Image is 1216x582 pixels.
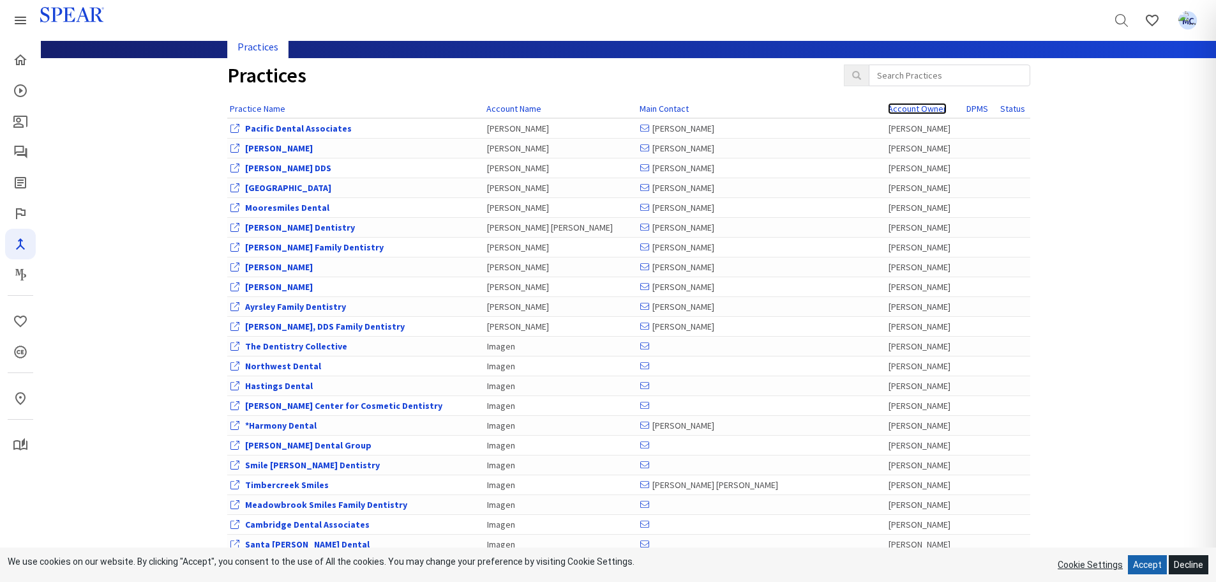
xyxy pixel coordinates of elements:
div: Imagen [487,399,634,412]
div: [PERSON_NAME] [889,241,961,254]
a: View Office Dashboard [245,321,405,332]
div: [PERSON_NAME] [487,300,634,313]
div: [PERSON_NAME] [889,320,961,333]
div: [PERSON_NAME] [640,320,882,333]
div: [PERSON_NAME] [640,300,882,313]
div: [PERSON_NAME] [889,162,961,174]
a: Account Owner [888,103,947,114]
div: [PERSON_NAME] [889,538,961,551]
div: [PERSON_NAME] [889,459,961,471]
a: Account Name [486,103,541,114]
div: Imagen [487,360,634,372]
a: View Office Dashboard [245,479,329,491]
div: [PERSON_NAME] [889,300,961,313]
div: [PERSON_NAME] [889,201,961,214]
div: [PERSON_NAME] [889,379,961,392]
a: Spear Digest [5,167,36,198]
div: [PERSON_NAME] [889,340,961,353]
a: Home [5,45,36,75]
div: [PERSON_NAME] [889,280,961,293]
a: View Office Dashboard [245,241,384,253]
div: Imagen [487,498,634,511]
div: [PERSON_NAME] [640,162,882,174]
a: View Office Dashboard [245,519,370,530]
a: Masters Program [5,259,36,290]
a: View Office Dashboard [245,261,313,273]
div: [PERSON_NAME] [889,360,961,372]
div: Imagen [487,479,634,491]
a: View Office Dashboard [245,202,329,213]
div: [PERSON_NAME] [889,261,961,273]
button: Accept [1128,555,1167,574]
a: Status [1000,103,1025,114]
a: Navigator Pro [5,229,36,259]
input: Search Practices [869,65,1030,86]
a: View Office Dashboard [245,281,313,293]
a: Spear Talk [5,137,36,167]
a: Spear Products [5,5,36,36]
a: Favorites [5,306,36,337]
div: [PERSON_NAME] [640,241,882,254]
div: [PERSON_NAME] [487,320,634,333]
a: View Office Dashboard [245,400,442,411]
div: [PERSON_NAME] [640,201,882,214]
div: [PERSON_NAME] [487,201,634,214]
a: View Office Dashboard [245,341,347,352]
div: [PERSON_NAME] [889,419,961,432]
div: [PERSON_NAME] [487,261,634,273]
div: Imagen [487,439,634,452]
a: View Office Dashboard [245,539,370,550]
div: Imagen [487,538,634,551]
div: [PERSON_NAME] [PERSON_NAME] [487,221,634,234]
a: My Study Club [5,430,36,461]
a: View Office Dashboard [245,222,355,233]
a: CE Credits [5,337,36,367]
a: View Office Dashboard [245,123,352,134]
a: View Office Dashboard [245,380,313,392]
a: View Office Dashboard [245,182,331,194]
a: Favorites [1137,5,1167,36]
div: [PERSON_NAME] [640,221,882,234]
a: Practices [227,34,289,59]
div: [PERSON_NAME] [487,181,634,194]
a: View Office Dashboard [245,440,372,451]
a: Courses [5,75,36,106]
div: [PERSON_NAME] [PERSON_NAME] [640,479,882,491]
div: [PERSON_NAME] [487,280,634,293]
a: Faculty Club [5,198,36,229]
a: Search [1106,5,1137,36]
a: DPMS [966,103,988,114]
a: View Office Dashboard [245,162,331,174]
div: Imagen [487,419,634,432]
div: Imagen [487,459,634,471]
div: [PERSON_NAME] [889,122,961,135]
div: [PERSON_NAME] [487,241,634,254]
div: [PERSON_NAME] [889,518,961,531]
div: [PERSON_NAME] [889,399,961,412]
div: [PERSON_NAME] [640,181,882,194]
div: [PERSON_NAME] [487,122,634,135]
a: View Office Dashboard [245,420,317,431]
div: [PERSON_NAME] [640,261,882,273]
span: We use cookies on our website. By clicking "Accept", you consent to the use of All the cookies. Y... [8,556,634,567]
div: [PERSON_NAME] [640,122,882,135]
div: Imagen [487,340,634,353]
img: ... [1178,11,1197,30]
a: View Office Dashboard [245,142,313,154]
button: Decline [1169,555,1208,574]
div: [PERSON_NAME] [640,419,882,432]
div: [PERSON_NAME] [889,142,961,155]
div: [PERSON_NAME] [487,162,634,174]
div: [PERSON_NAME] [889,439,961,452]
div: [PERSON_NAME] [640,280,882,293]
div: Imagen [487,379,634,392]
a: View Office Dashboard [245,459,380,471]
a: Practice Name [230,103,285,114]
div: [PERSON_NAME] [640,142,882,155]
a: View Office Dashboard [245,301,346,312]
a: Cookie Settings [1058,560,1123,570]
a: In-Person & Virtual [5,383,36,414]
div: [PERSON_NAME] [889,498,961,511]
h1: Practices [227,65,825,87]
a: Patient Education [5,106,36,137]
